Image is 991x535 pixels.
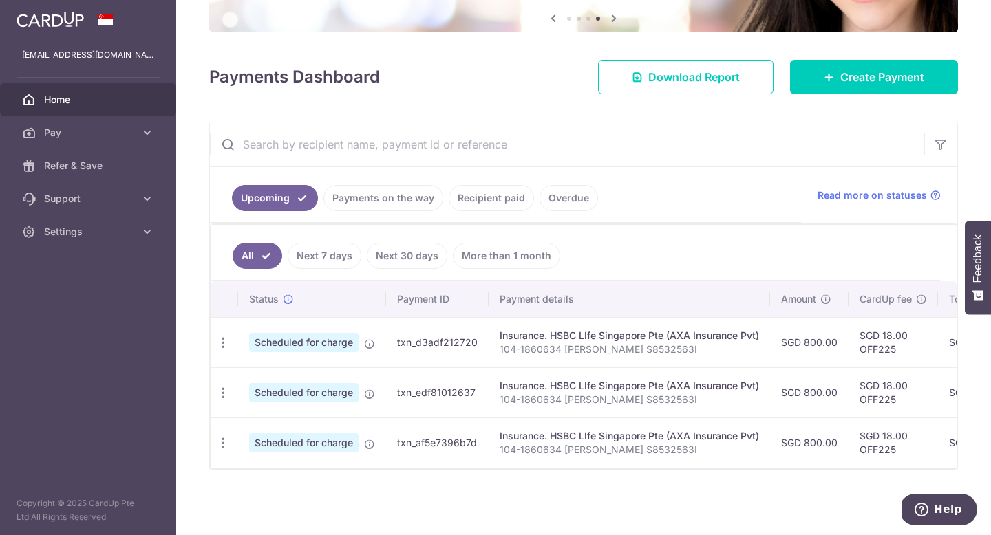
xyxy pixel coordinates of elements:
[902,494,977,528] iframe: Opens a widget where you can find more information
[249,433,359,452] span: Scheduled for charge
[209,65,380,89] h4: Payments Dashboard
[500,443,759,457] p: 104-1860634 [PERSON_NAME] S8532563I
[849,417,938,468] td: SGD 18.00 OFF225
[386,281,489,317] th: Payment ID
[648,69,740,85] span: Download Report
[849,317,938,367] td: SGD 18.00 OFF225
[386,317,489,367] td: txn_d3adf212720
[210,122,924,166] input: Search by recipient name, payment id or reference
[386,417,489,468] td: txn_af5e7396b7d
[860,292,912,306] span: CardUp fee
[449,185,534,211] a: Recipient paid
[770,367,849,417] td: SGD 800.00
[22,48,154,62] p: [EMAIL_ADDRESS][DOMAIN_NAME]
[818,188,927,202] span: Read more on statuses
[288,243,361,269] a: Next 7 days
[232,185,318,211] a: Upcoming
[770,417,849,468] td: SGD 800.00
[965,221,991,314] button: Feedback - Show survey
[790,60,958,94] a: Create Payment
[44,159,135,173] span: Refer & Save
[386,367,489,417] td: txn_edf81012637
[818,188,941,202] a: Read more on statuses
[770,317,849,367] td: SGD 800.00
[972,234,984,283] span: Feedback
[500,379,759,393] div: Insurance. HSBC LIfe Singapore Pte (AXA Insurance Pvt)
[233,243,282,269] a: All
[500,342,759,356] p: 104-1860634 [PERSON_NAME] S8532563I
[500,329,759,342] div: Insurance. HSBC LIfe Singapore Pte (AXA Insurance Pvt)
[500,429,759,443] div: Insurance. HSBC LIfe Singapore Pte (AXA Insurance Pvt)
[453,243,560,269] a: More than 1 month
[44,93,135,107] span: Home
[367,243,447,269] a: Next 30 days
[489,281,770,317] th: Payment details
[540,185,598,211] a: Overdue
[323,185,443,211] a: Payments on the way
[781,292,816,306] span: Amount
[44,225,135,239] span: Settings
[598,60,774,94] a: Download Report
[249,292,279,306] span: Status
[249,383,359,402] span: Scheduled for charge
[44,126,135,140] span: Pay
[500,393,759,406] p: 104-1860634 [PERSON_NAME] S8532563I
[17,11,84,28] img: CardUp
[44,192,135,206] span: Support
[849,367,938,417] td: SGD 18.00 OFF225
[840,69,924,85] span: Create Payment
[249,333,359,352] span: Scheduled for charge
